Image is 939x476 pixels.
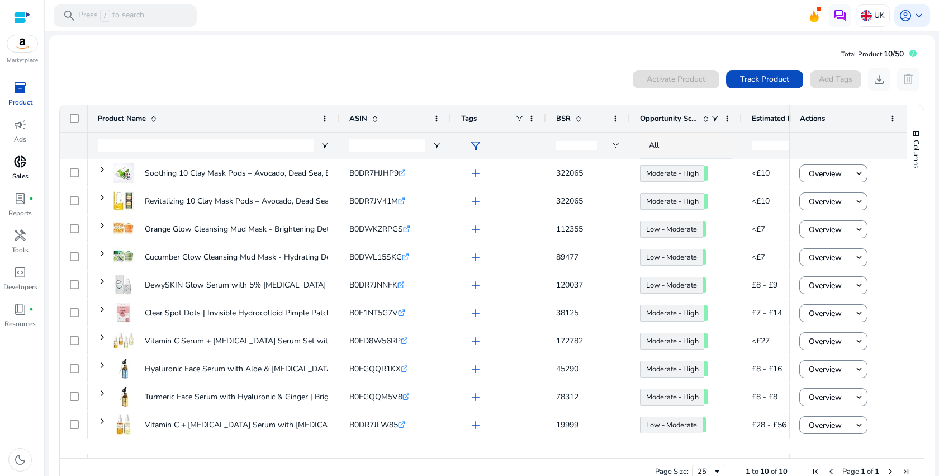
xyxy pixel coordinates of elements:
span: add [469,195,482,208]
span: Columns [911,140,921,168]
a: Moderate - High [640,305,704,322]
span: <£10 [752,196,770,206]
p: Vitamin C + [MEDICAL_DATA] Serum with [MEDICAL_DATA] – Vitamin C Face... [145,413,424,436]
span: B0DR7JLW85 [349,420,398,430]
span: Track Product [740,73,789,85]
mat-icon: keyboard_arrow_down [854,420,864,430]
span: £8 - £8 [752,392,777,402]
span: 322065 [556,196,583,206]
p: Revitalizing 10 Clay Mask Pods – Avocado, Dead Sea, [MEDICAL_DATA],... [145,190,402,213]
button: Overview [799,360,851,378]
span: filter_alt [469,139,482,153]
button: Open Filter Menu [320,141,329,150]
span: add [469,223,482,236]
span: Overview [809,274,842,297]
a: Low - Moderate [640,277,703,294]
img: amazon.svg [7,35,37,52]
span: add [469,167,482,180]
span: fiber_manual_record [29,307,34,312]
span: B0DR7JNNFK [349,280,397,290]
a: Moderate - High [640,333,704,350]
p: UK [874,6,885,25]
a: Low - Moderate [640,417,703,433]
span: Overview [809,358,842,381]
span: Tags [461,114,477,124]
span: £8 - £16 [752,364,782,374]
mat-icon: keyboard_arrow_down [854,168,864,178]
span: 10/50 [884,49,904,59]
div: First Page [811,467,820,476]
mat-icon: keyboard_arrow_down [854,364,864,374]
p: Hyaluronic Face Serum with Aloe & [MEDICAL_DATA] | Deep Hydration... [145,357,401,380]
span: B0DWL15SKG [349,252,402,262]
input: ASIN Filter Input [349,139,425,152]
p: Marketplace [7,56,38,65]
span: Opportunity Score [640,114,698,124]
img: 31XYdDCf1OL._AC_US40_.jpg [113,303,134,323]
span: add [469,418,482,432]
p: Developers [3,282,37,292]
p: Soothing 10 Clay Mask Pods – Avocado, Dead Sea, Eggplant, Green... [145,162,386,185]
mat-icon: keyboard_arrow_down [854,196,864,206]
span: B0F1NT5G7V [349,308,398,318]
span: Overview [809,386,842,409]
span: donut_small [13,155,27,168]
span: 322065 [556,168,583,178]
span: 172782 [556,336,583,346]
a: Moderate - High [640,389,704,406]
span: Overview [809,190,842,213]
span: lab_profile [13,192,27,205]
button: Overview [799,248,851,266]
span: account_circle [899,9,912,22]
img: 41NrSoSzixL._AC_US40_.jpg [113,247,134,267]
img: 31Ullvn4XiL._AC_US40_.jpg [113,387,134,407]
span: B0FD8W56RP [349,336,401,346]
span: Overview [809,414,842,437]
button: Open Filter Menu [432,141,441,150]
span: £8 - £9 [752,280,777,290]
img: 312iZw1IoeL._AC_US40_.jpg [113,359,134,379]
span: All [649,140,659,150]
span: 68.47 [704,166,708,181]
span: ASIN [349,114,367,124]
span: <£27 [752,336,770,346]
p: Turmeric Face Serum with Hyaluronic & Ginger | Brightening, Anti-Aging... [145,385,402,408]
span: Overview [809,246,842,269]
span: 54.50 [703,277,706,293]
span: Overview [809,162,842,185]
mat-icon: keyboard_arrow_down [854,224,864,234]
span: Product Name [98,114,146,124]
span: inventory_2 [13,81,27,95]
a: Low - Moderate [640,221,703,238]
span: 45290 [556,364,578,374]
span: 89477 [556,252,578,262]
span: 69.23 [704,333,708,348]
span: add [469,334,482,348]
span: add [469,307,482,320]
p: Press to search [78,10,144,22]
span: 68.47 [704,194,708,209]
span: B0DR7HJHP9 [349,168,399,178]
a: Moderate - High [640,361,704,378]
span: download [872,73,886,86]
span: handyman [13,229,27,242]
button: Track Product [726,70,803,88]
p: Resources [4,319,36,329]
p: Clear Spot Dots | Invisible Hydrocolloid Pimple Patches - Clear... [145,301,369,324]
span: B0DWKZRPGS [349,224,403,234]
img: 31-Ds7JUO2L._AC_US40_.jpg [113,275,134,295]
span: 65.00 [704,389,708,404]
span: £7 - £14 [752,308,782,318]
span: BSR [556,114,571,124]
a: Moderate - High [640,165,704,182]
span: B0FGQQR1KX [349,364,401,374]
mat-icon: keyboard_arrow_down [854,308,864,318]
p: Reports [8,208,32,218]
span: code_blocks [13,266,27,279]
span: 19999 [556,420,578,430]
img: 41cR1CwsA8L._AC_US40_.jpg [113,219,134,239]
span: Overview [809,330,842,353]
p: Vitamin C Serum + [MEDICAL_DATA] Serum Set with [MEDICAL_DATA] – Anti-Aging,... [145,329,451,352]
span: Estimated Revenue/Day [752,114,819,124]
span: book_4 [13,303,27,316]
